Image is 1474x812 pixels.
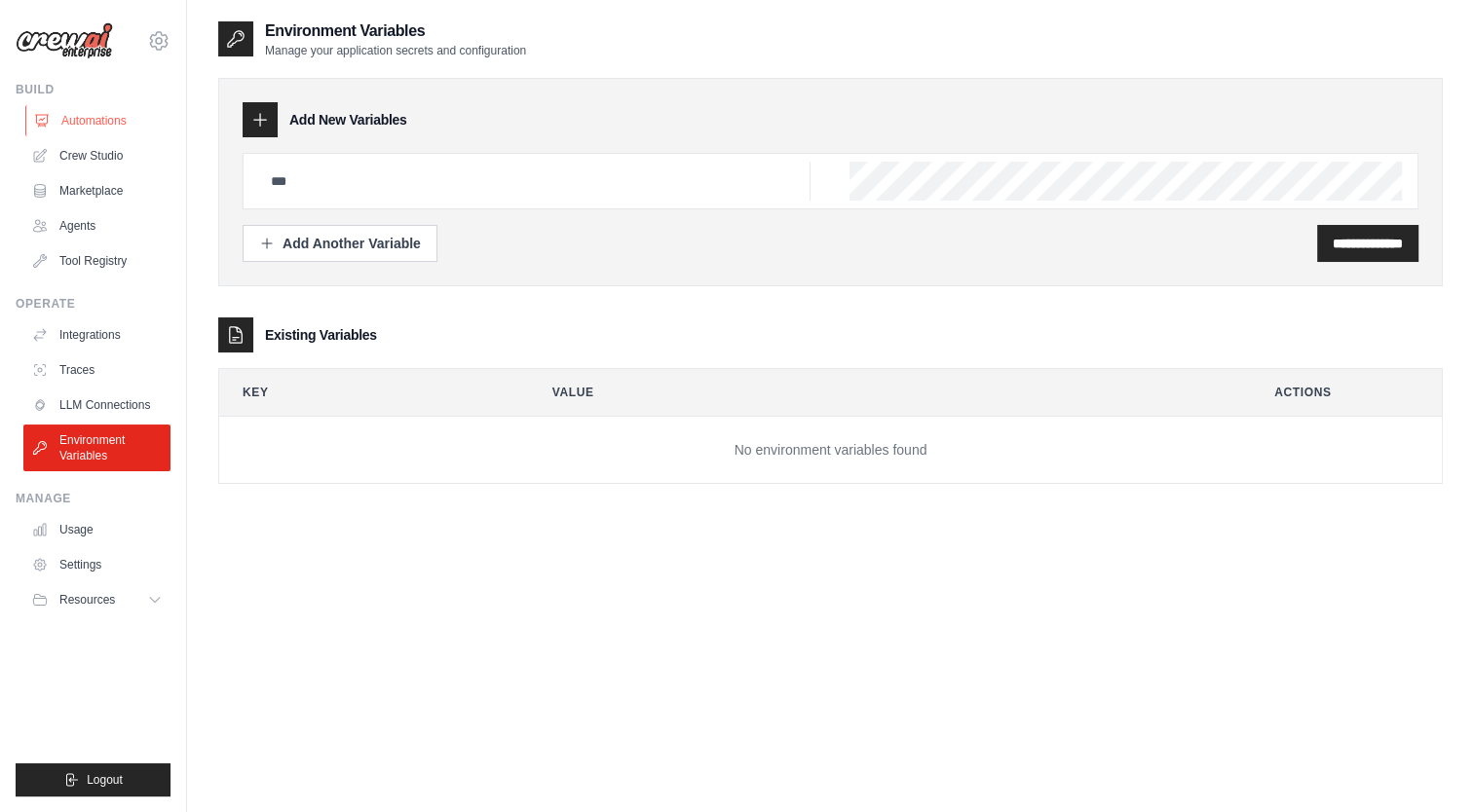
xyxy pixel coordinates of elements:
button: Resources [23,584,170,615]
span: Resources [59,592,115,608]
a: LLM Connections [23,389,170,421]
img: Logo [16,22,113,59]
a: Traces [23,354,170,386]
th: Actions [1251,369,1442,416]
a: Settings [23,549,170,580]
div: Manage [16,491,170,506]
a: Crew Studio [23,140,170,171]
a: Environment Variables [23,424,170,471]
th: Value [529,369,1235,416]
div: Operate [16,296,170,312]
a: Marketplace [23,175,170,206]
a: Usage [23,514,170,545]
button: Add Another Variable [243,225,437,262]
div: Add Another Variable [259,234,421,253]
td: No environment variables found [219,417,1442,484]
a: Tool Registry [23,245,170,277]
a: Automations [25,105,172,136]
h3: Add New Variables [289,110,407,129]
h3: Existing Variables [265,325,377,345]
th: Key [219,369,513,416]
div: Build [16,82,170,97]
h2: Environment Variables [265,19,526,43]
button: Logout [16,763,170,796]
a: Integrations [23,319,170,351]
span: Logout [87,772,123,788]
p: Manage your application secrets and configuration [265,43,526,58]
a: Agents [23,210,170,241]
